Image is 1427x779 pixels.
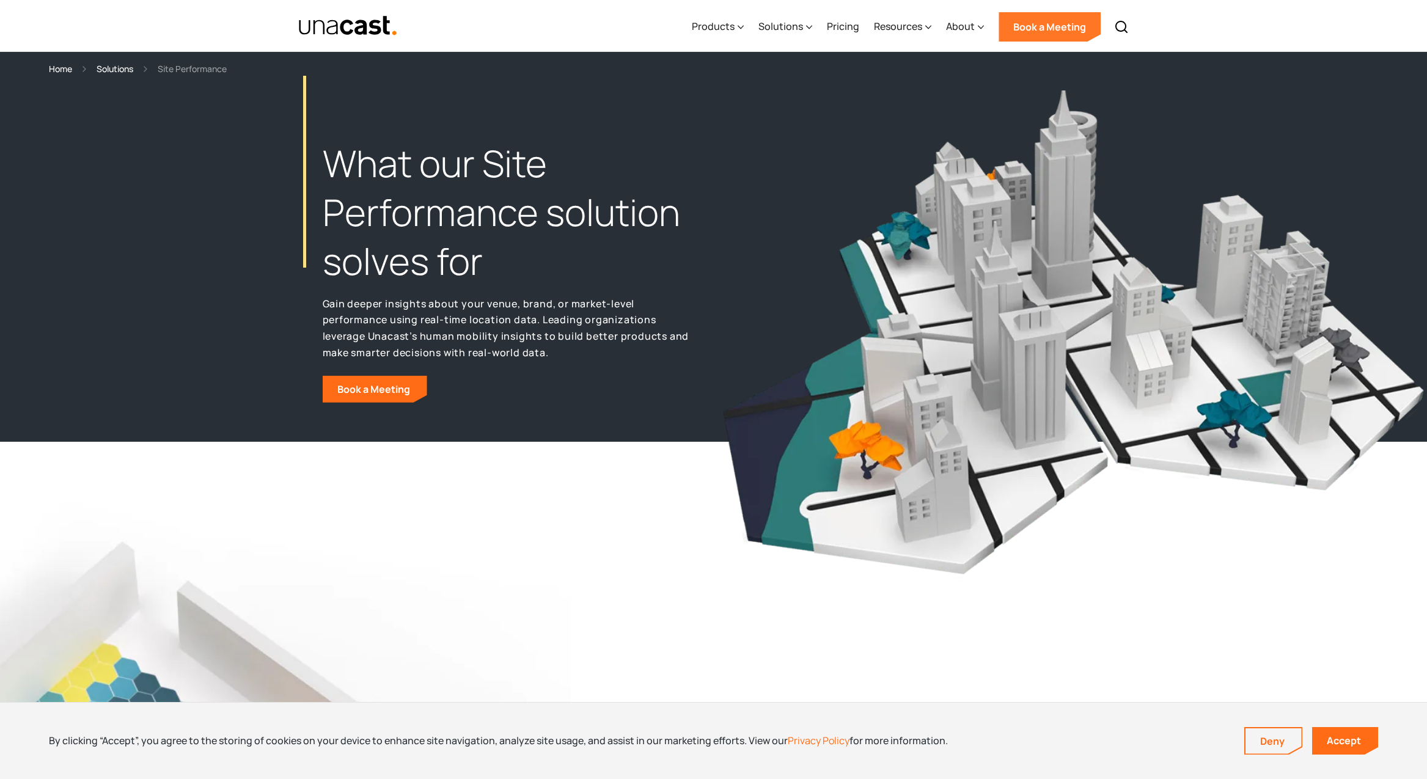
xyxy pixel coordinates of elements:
a: Book a Meeting [323,376,427,403]
a: Accept [1312,727,1378,755]
div: By clicking “Accept”, you agree to the storing of cookies on your device to enhance site navigati... [49,734,948,747]
div: Solutions [758,2,812,52]
div: Products [692,2,744,52]
a: Pricing [827,2,859,52]
a: Deny [1245,728,1302,754]
div: About [946,19,975,34]
a: Privacy Policy [788,734,849,747]
h1: What our Site Performance solution solves for [323,139,689,285]
div: Resources [874,2,931,52]
a: Home [49,62,72,76]
img: Search icon [1114,20,1129,34]
a: Solutions [97,62,133,76]
p: Gain deeper insights about your venue, brand, or market-level performance using real-time locatio... [323,296,689,361]
a: home [298,15,398,37]
div: Products [692,19,735,34]
a: Book a Meeting [999,12,1101,42]
img: Unacast text logo [298,15,398,37]
div: Site Performance [158,62,227,76]
div: About [946,2,984,52]
div: Solutions [758,19,803,34]
div: Resources [874,19,922,34]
